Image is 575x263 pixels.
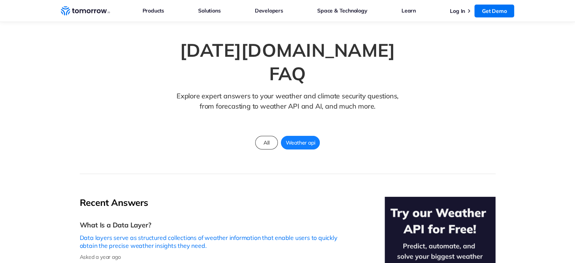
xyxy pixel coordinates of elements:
span: Weather api [281,138,320,148]
h1: [DATE][DOMAIN_NAME] FAQ [159,38,416,86]
h2: Recent Answers [80,197,339,209]
a: Home link [61,5,110,17]
a: Solutions [198,6,220,16]
span: All [259,138,274,148]
a: Get Demo [474,5,514,17]
a: Space & Technology [317,6,367,16]
a: Learn [401,6,416,16]
a: All [255,136,278,149]
a: Log In [450,8,465,14]
h3: What Is a Data Layer? [80,221,339,229]
p: Explore expert answers to your weather and climate security questions, from forecasting to weathe... [173,91,402,123]
a: Weather api [281,136,320,149]
p: Asked a year ago [80,254,339,260]
p: Data layers serve as structured collections of weather information that enable users to quickly o... [80,234,339,250]
a: Products [143,6,164,16]
a: Developers [255,6,283,16]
